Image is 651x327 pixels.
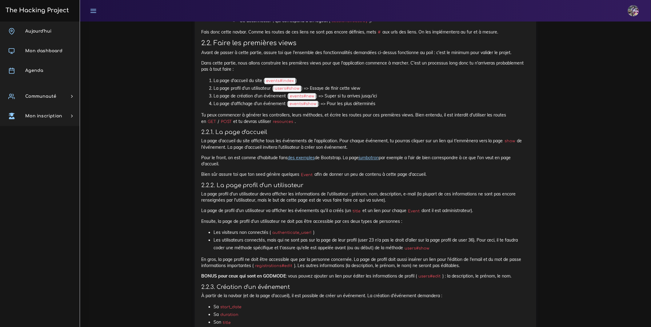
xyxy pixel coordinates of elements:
[214,311,530,318] li: Sa
[214,85,530,92] li: La page profil d'un utilisateur ( ) => Essaye de finir cette view
[201,39,530,47] h3: 2.2. Faire les premières views
[359,155,379,160] a: jumbotron
[206,119,218,125] code: GET
[201,273,530,279] p: : vous pouvez ajouter un lien pour éditer les informations de profil ( ) : la description, le pré...
[201,182,530,189] h4: 2.2.2. La page profil d'un utilisateur
[214,92,530,100] li: La page de création d'un événement ( ) => Super si tu arrives jusqu'ici
[265,78,296,84] code: events#index
[288,101,318,107] code: events#show
[25,114,62,118] span: Mon inscription
[201,138,530,150] p: La page d'accueil du site affiche tous les événements de l'application. Pour chaque événement, tu...
[403,245,431,251] code: users#show
[503,138,517,144] code: show
[201,273,286,279] strong: BONUS pour ceux qui sont en GODMODE
[288,155,315,160] a: des exemples
[417,273,442,279] code: users#edit
[25,49,62,53] span: Mon dashboard
[201,49,530,56] p: Avant de passer à cette partie, assure toi que l'ensemble des fonctionnalités demandées ci-dessus...
[273,85,301,92] code: users#show
[201,60,530,73] p: Dans cette partie, nous allons construire les premières views pour que l'application commence à m...
[201,171,530,177] p: Bien sûr assure toi que ton seed génère quelques afin de donner un peu de contenu à cette page d'...
[201,256,530,269] p: En gros, la page profil ne doit être accessible que par la personne concernée. La page de profil ...
[201,218,530,224] p: Ensuite, la page de profil d'un utilisateur ne doit pas être accessible par ces deux types de per...
[25,68,43,73] span: Agenda
[214,318,530,326] li: Son
[219,119,233,125] code: POST
[201,112,530,124] p: Tu peux commencer à générer les controllers, leurs méthodes, et écrire les routes pour ces premiè...
[214,303,530,311] li: Sa
[299,172,314,178] code: Event
[271,230,313,236] code: authenticate_user!
[4,7,69,14] h3: The Hacking Project
[214,236,530,252] li: Les utilisateurs connectés, mais qui ne sont pas sur la page de leur profil (user 23 n'a pas le d...
[25,94,56,99] span: Communauté
[219,312,240,318] code: duration
[201,284,530,290] h4: 2.2.3. Création d'un événement
[254,263,294,269] code: registrations#edit
[201,29,530,35] p: Fais donc cette navbar. Comme les routes de ces liens ne sont pas encore définies, mets aux urls ...
[201,129,530,136] h4: 2.2.1. La page d'accueil
[351,208,362,214] code: title
[221,320,233,326] code: title
[214,77,530,85] li: La page d'accueil du site ( )
[201,293,530,299] p: À partir de la navbar (et de la page d'accueil), il est possible de créer un événement. La créati...
[288,93,316,99] code: events#new
[376,29,382,35] code: #
[330,18,369,24] code: sessions#destroy
[271,119,295,125] code: resources
[201,207,530,214] p: La page de profil d'un utilisateur va afficher les événements qu'il a créés (un et un lien pour c...
[628,5,639,16] img: eg54bupqcshyolnhdacp.jpg
[201,155,530,167] p: Pour le front, on est comme d'habitude fans de Bootstrap. La page par exemple a l'air de bien cor...
[214,229,530,236] li: Les visiteurs non connectés ( )
[201,191,530,203] p: La page profil d'un utilisateur devra afficher les informations de l'utilisateur : prénom, nom, d...
[406,208,421,214] code: Event
[214,100,530,108] li: La page d'affichage d'un événement ( ) => Pour les plus déterminés
[25,29,51,33] span: Aujourd'hui
[219,304,243,310] code: start_date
